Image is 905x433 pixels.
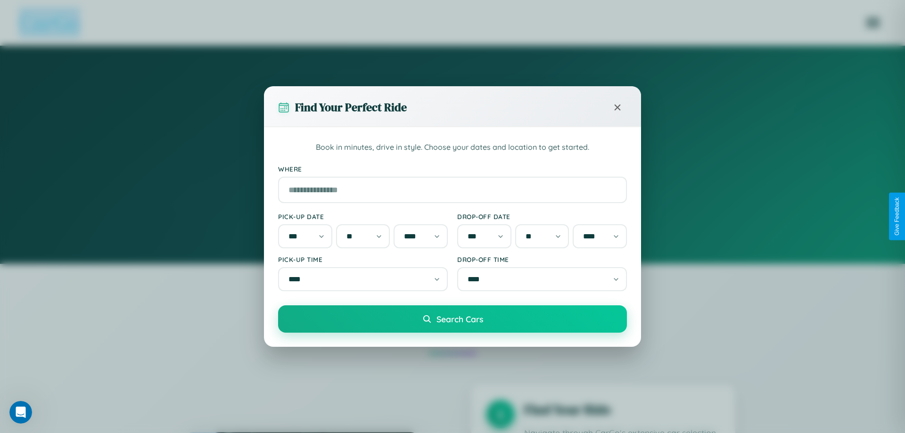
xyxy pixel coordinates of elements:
[457,212,627,221] label: Drop-off Date
[295,99,407,115] h3: Find Your Perfect Ride
[278,165,627,173] label: Where
[278,255,448,263] label: Pick-up Time
[436,314,483,324] span: Search Cars
[278,212,448,221] label: Pick-up Date
[457,255,627,263] label: Drop-off Time
[278,305,627,333] button: Search Cars
[278,141,627,154] p: Book in minutes, drive in style. Choose your dates and location to get started.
